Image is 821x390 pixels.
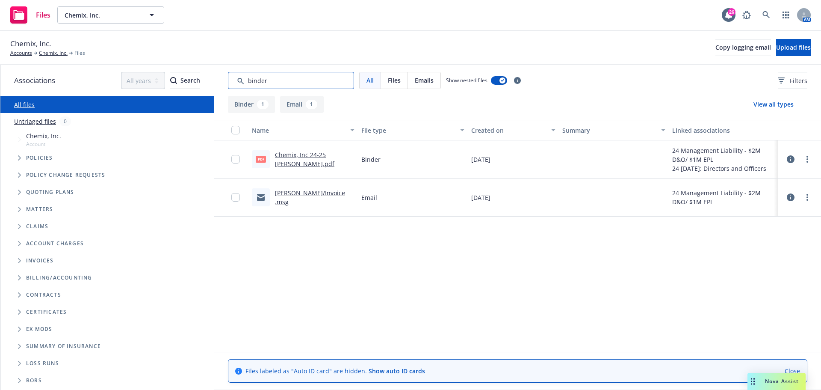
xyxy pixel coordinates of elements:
[59,116,71,126] div: 0
[275,151,334,168] a: Chemix, Inc 24-25 [PERSON_NAME].pdf
[468,120,559,140] button: Created on
[245,366,425,375] span: Files labeled as "Auto ID card" are hidden.
[231,155,240,164] input: Toggle Row Selected
[306,100,317,109] div: 1
[728,8,735,16] div: 26
[669,120,778,140] button: Linked associations
[446,77,487,84] span: Show nested files
[26,344,101,349] span: Summary of insurance
[777,6,794,24] a: Switch app
[738,6,755,24] a: Report a Bug
[785,366,800,375] a: Close
[10,49,32,57] a: Accounts
[170,77,177,84] svg: Search
[170,72,200,89] button: SearchSearch
[252,126,345,135] div: Name
[26,275,92,280] span: Billing/Accounting
[275,189,345,206] a: [PERSON_NAME]/Invoice .msg
[672,126,775,135] div: Linked associations
[39,49,68,57] a: Chemix, Inc.
[26,327,52,332] span: Ex Mods
[248,120,358,140] button: Name
[26,361,59,366] span: Loss Runs
[257,100,269,109] div: 1
[369,367,425,375] a: Show auto ID cards
[0,269,214,389] div: Folder Tree Example
[802,154,812,164] a: more
[280,96,324,113] button: Email
[361,155,381,164] span: Binder
[358,120,467,140] button: File type
[14,75,55,86] span: Associations
[26,310,67,315] span: Certificates
[388,76,401,85] span: Files
[776,43,811,51] span: Upload files
[471,126,546,135] div: Created on
[36,12,50,18] span: Files
[361,126,455,135] div: File type
[26,155,53,161] span: Policies
[228,96,275,113] button: Binder
[471,155,490,164] span: [DATE]
[26,292,61,298] span: Contracts
[57,6,164,24] button: Chemix, Inc.
[65,11,139,20] span: Chemix, Inc.
[26,258,54,263] span: Invoices
[14,117,56,126] a: Untriaged files
[74,49,85,57] span: Files
[228,72,354,89] input: Search by keyword...
[672,146,775,164] div: 24 Management Liability - $2M D&O/ $1M EPL
[802,192,812,202] a: more
[471,193,490,202] span: [DATE]
[231,193,240,202] input: Toggle Row Selected
[7,3,54,27] a: Files
[559,120,668,140] button: Summary
[10,38,51,49] span: Chemix, Inc.
[778,76,807,85] span: Filters
[715,43,771,51] span: Copy logging email
[790,76,807,85] span: Filters
[26,131,61,140] span: Chemix, Inc.
[747,373,758,390] div: Drag to move
[26,207,53,212] span: Matters
[415,76,434,85] span: Emails
[747,373,806,390] button: Nova Assist
[672,188,775,206] div: 24 Management Liability - $2M D&O/ $1M EPL
[562,126,656,135] div: Summary
[361,193,377,202] span: Email
[26,241,84,246] span: Account charges
[778,72,807,89] button: Filters
[256,156,266,162] span: pdf
[765,378,799,385] span: Nova Assist
[715,39,771,56] button: Copy logging email
[776,39,811,56] button: Upload files
[26,173,105,178] span: Policy change requests
[231,126,240,134] input: Select all
[758,6,775,24] a: Search
[14,101,35,109] a: All files
[26,140,61,148] span: Account
[672,164,775,173] div: 24 [DATE]: Directors and Officers
[26,378,42,383] span: BORs
[26,224,48,229] span: Claims
[366,76,374,85] span: All
[170,72,200,89] div: Search
[0,130,214,269] div: Tree Example
[740,96,807,113] button: View all types
[26,190,74,195] span: Quoting plans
